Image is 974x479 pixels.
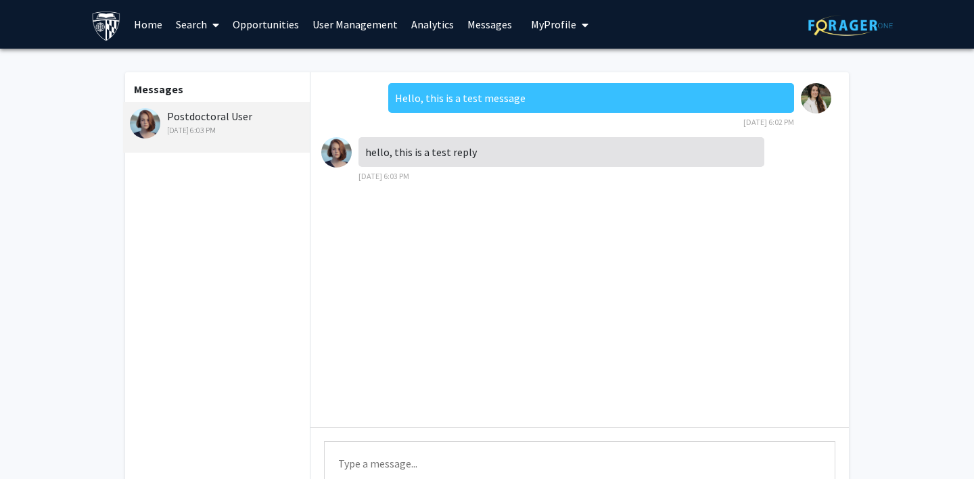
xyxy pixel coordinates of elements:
span: [DATE] 6:03 PM [358,171,409,181]
img: ForagerOne Logo [808,15,893,36]
img: Postdoctoral User [321,137,352,168]
div: Hello, this is a test message [388,83,794,113]
img: Steph Lutz [801,83,831,114]
a: Home [127,1,169,48]
a: Opportunities [226,1,306,48]
a: Search [169,1,226,48]
a: Analytics [404,1,461,48]
div: [DATE] 6:03 PM [130,124,306,136]
img: Demo University Logo [91,11,122,41]
span: [DATE] 6:02 PM [743,117,794,127]
a: Messages [461,1,519,48]
b: Messages [134,82,183,96]
img: Postdoctoral User [130,108,160,138]
div: hello, this is a test reply [358,137,764,167]
iframe: Chat [10,418,57,469]
a: User Management [306,1,404,48]
div: Postdoctoral User [130,108,306,136]
span: My Profile [531,18,576,31]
